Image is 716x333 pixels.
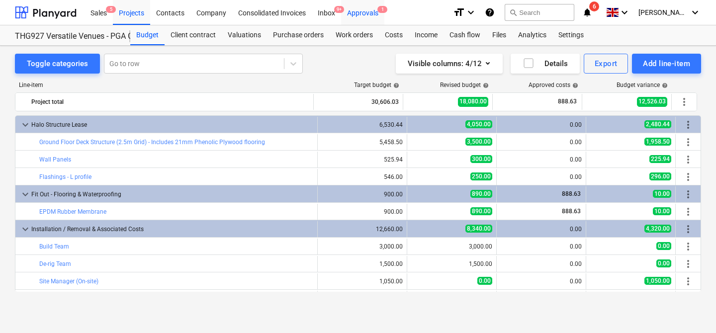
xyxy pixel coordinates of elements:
[485,6,495,18] i: Knowledge base
[330,25,379,45] div: Work orders
[39,243,69,250] a: Build Team
[322,156,403,163] div: 525.94
[529,82,578,88] div: Approved costs
[561,190,582,197] span: 888.63
[322,278,403,285] div: 1,050.00
[523,57,568,70] div: Details
[15,54,100,74] button: Toggle categories
[666,285,716,333] iframe: Chat Widget
[470,172,492,180] span: 250.00
[19,223,31,235] span: keyboard_arrow_down
[638,8,688,16] span: [PERSON_NAME]
[584,54,628,74] button: Export
[557,97,578,106] span: 888.63
[408,57,491,70] div: Visible columns : 4/12
[481,83,489,88] span: help
[444,25,486,45] a: Cash flow
[39,173,91,180] a: Flashings - L profile
[486,25,512,45] a: Files
[267,25,330,45] div: Purchase orders
[458,97,488,106] span: 18,080.00
[682,119,694,131] span: More actions
[682,188,694,200] span: More actions
[644,138,671,146] span: 1,958.50
[322,139,403,146] div: 5,458.50
[19,188,31,200] span: keyboard_arrow_down
[322,173,403,180] div: 546.00
[682,223,694,235] span: More actions
[501,260,582,267] div: 0.00
[649,155,671,163] span: 225.94
[19,119,31,131] span: keyboard_arrow_down
[15,31,118,42] div: THG927 Versatile Venues - PGA Golf 2025
[644,120,671,128] span: 2,480.44
[682,154,694,166] span: More actions
[318,94,399,110] div: 30,606.03
[470,155,492,163] span: 300.00
[501,156,582,163] div: 0.00
[512,25,552,45] a: Analytics
[322,208,403,215] div: 900.00
[501,243,582,250] div: 0.00
[440,82,489,88] div: Revised budget
[511,54,580,74] button: Details
[477,277,492,285] span: 0.00
[689,6,701,18] i: keyboard_arrow_down
[130,25,165,45] a: Budget
[617,82,668,88] div: Budget variance
[552,25,590,45] a: Settings
[656,242,671,250] span: 0.00
[106,6,116,13] span: 5
[322,121,403,128] div: 6,530.44
[470,207,492,215] span: 890.00
[653,190,671,198] span: 10.00
[682,258,694,270] span: More actions
[501,173,582,180] div: 0.00
[409,25,444,45] div: Income
[322,243,403,250] div: 3,000.00
[682,136,694,148] span: More actions
[222,25,267,45] div: Valuations
[39,260,71,267] a: De-rig Team
[595,57,618,70] div: Export
[589,1,599,11] span: 6
[501,278,582,285] div: 0.00
[39,156,71,163] a: Wall Panels
[660,83,668,88] span: help
[561,208,582,215] span: 888.63
[322,226,403,233] div: 12,660.00
[643,57,690,70] div: Add line-item
[570,83,578,88] span: help
[505,4,574,21] button: Search
[354,82,399,88] div: Target budget
[31,94,309,110] div: Project total
[682,171,694,183] span: More actions
[509,8,517,16] span: search
[465,120,492,128] span: 4,050.00
[501,121,582,128] div: 0.00
[31,221,313,237] div: Installation / Removal & Associated Costs
[334,6,344,13] span: 9+
[582,6,592,18] i: notifications
[396,54,503,74] button: Visible columns:4/12
[391,83,399,88] span: help
[644,277,671,285] span: 1,050.00
[465,225,492,233] span: 8,340.00
[31,117,313,133] div: Halo Structure Lease
[379,25,409,45] a: Costs
[15,82,314,88] div: Line-item
[165,25,222,45] a: Client contract
[678,96,690,108] span: More actions
[644,225,671,233] span: 4,320.00
[377,6,387,13] span: 1
[656,259,671,267] span: 0.00
[470,190,492,198] span: 890.00
[619,6,630,18] i: keyboard_arrow_down
[322,260,403,267] div: 1,500.00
